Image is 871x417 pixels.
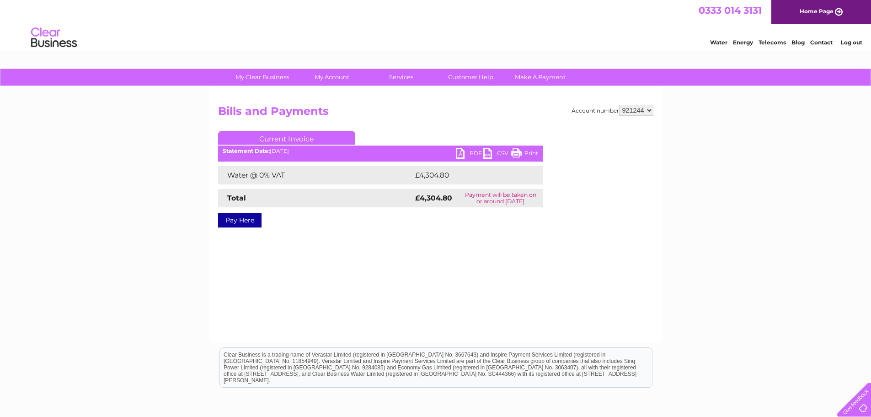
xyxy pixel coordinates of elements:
[220,5,652,44] div: Clear Business is a trading name of Verastar Limited (registered in [GEOGRAPHIC_DATA] No. 3667643...
[791,39,805,46] a: Blog
[218,148,543,154] div: [DATE]
[483,148,511,161] a: CSV
[223,147,270,154] b: Statement Date:
[433,69,508,86] a: Customer Help
[218,213,262,227] a: Pay Here
[363,69,439,86] a: Services
[31,24,77,52] img: logo.png
[294,69,369,86] a: My Account
[218,105,653,122] h2: Bills and Payments
[572,105,653,116] div: Account number
[511,148,538,161] a: Print
[699,5,762,16] a: 0333 014 3131
[227,194,246,202] strong: Total
[810,39,833,46] a: Contact
[759,39,786,46] a: Telecoms
[733,39,753,46] a: Energy
[502,69,578,86] a: Make A Payment
[710,39,727,46] a: Water
[218,166,413,184] td: Water @ 0% VAT
[456,148,483,161] a: PDF
[841,39,862,46] a: Log out
[413,166,529,184] td: £4,304.80
[224,69,300,86] a: My Clear Business
[459,189,542,207] td: Payment will be taken on or around [DATE]
[415,194,452,202] strong: £4,304.80
[218,131,355,145] a: Current Invoice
